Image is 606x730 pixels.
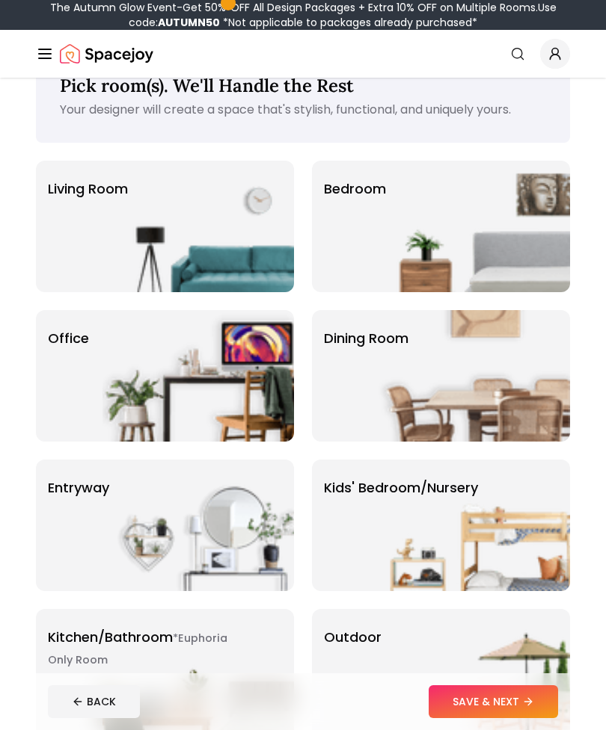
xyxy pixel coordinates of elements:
p: entryway [48,477,109,498]
img: Spacejoy Logo [60,39,153,69]
a: Spacejoy [60,39,153,69]
span: *Not applicable to packages already purchased* [220,15,477,30]
p: Bedroom [324,179,386,199]
p: Living Room [48,179,128,199]
span: Pick room(s). We'll Handle the Rest [60,74,354,97]
p: Dining Room [324,328,408,349]
img: Dining Room [379,310,570,442]
img: Kids' Bedroom/Nursery [379,460,570,591]
img: Bedroom [379,161,570,292]
p: Office [48,328,89,349]
img: Office [102,310,294,442]
img: entryway [102,460,294,591]
button: SAVE & NEXT [429,685,558,718]
p: Kids' Bedroom/Nursery [324,477,478,498]
p: Outdoor [324,627,382,648]
button: BACK [48,685,140,718]
p: Your designer will create a space that's stylish, functional, and uniquely yours. [60,101,546,119]
img: Living Room [102,161,294,292]
p: Kitchen/Bathroom [48,627,235,670]
b: AUTUMN50 [158,15,220,30]
nav: Global [36,30,570,78]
